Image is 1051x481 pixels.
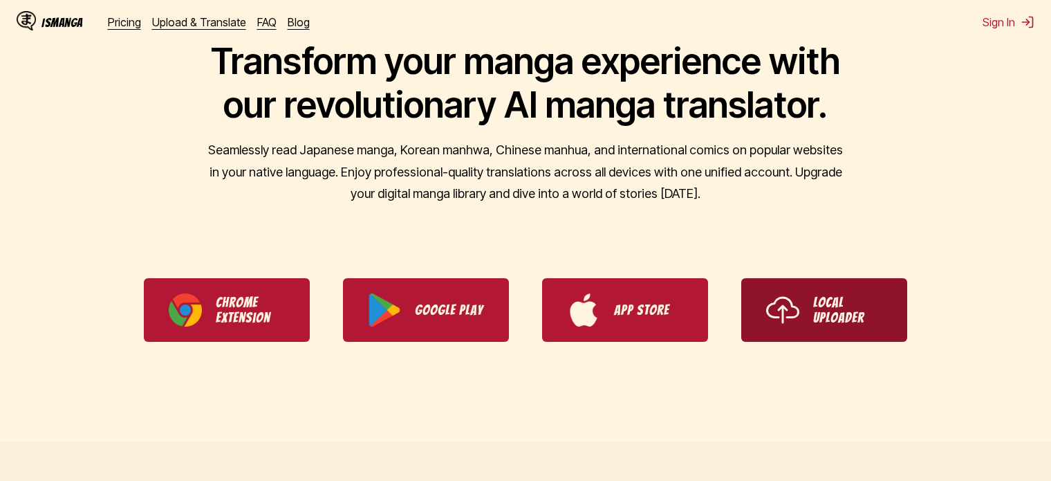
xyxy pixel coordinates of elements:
a: IsManga LogoIsManga [17,11,108,33]
img: Sign out [1021,15,1034,29]
img: Chrome logo [169,293,202,327]
img: Upload icon [766,293,799,327]
a: Download IsManga from App Store [542,278,708,342]
a: Pricing [108,15,141,29]
p: Chrome Extension [216,295,285,325]
img: IsManga Logo [17,11,36,30]
p: Local Uploader [813,295,882,325]
button: Sign In [983,15,1034,29]
a: FAQ [257,15,277,29]
a: Download IsManga Chrome Extension [144,278,310,342]
img: App Store logo [567,293,600,327]
a: Download IsManga from Google Play [343,278,509,342]
h1: Transform your manga experience with our revolutionary AI manga translator. [207,39,844,127]
a: Use IsManga Local Uploader [741,278,907,342]
img: Google Play logo [368,293,401,327]
p: App Store [614,302,683,318]
a: Blog [288,15,310,29]
div: IsManga [41,16,83,29]
p: Google Play [415,302,484,318]
a: Upload & Translate [152,15,246,29]
p: Seamlessly read Japanese manga, Korean manhwa, Chinese manhua, and international comics on popula... [207,139,844,205]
